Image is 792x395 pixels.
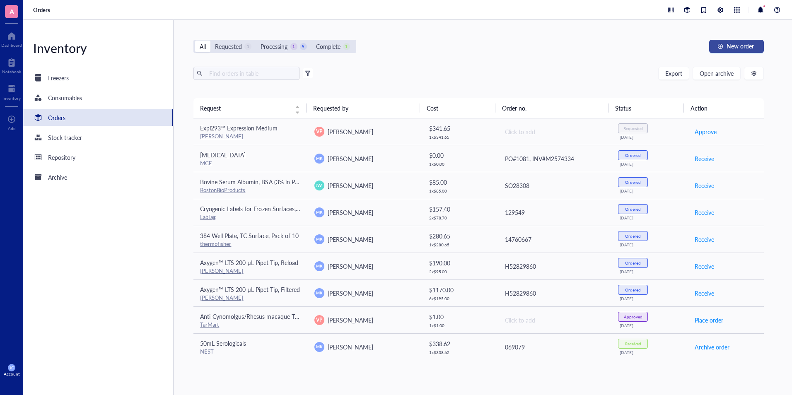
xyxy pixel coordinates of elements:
[23,149,173,166] a: Repository
[1,43,22,48] div: Dashboard
[620,323,681,328] div: [DATE]
[497,253,611,279] td: H52829860
[316,155,322,161] span: MK
[200,231,298,240] span: 384 Well Plate, TC Surface, Pack of 10
[497,333,611,360] td: 069079
[206,67,296,79] input: Find orders in table
[620,242,681,247] div: [DATE]
[429,285,491,294] div: $ 1170.00
[694,313,724,327] button: Place order
[48,113,65,122] div: Orders
[193,98,307,118] th: Request
[316,128,322,135] span: VP
[307,98,420,118] th: Requested by
[624,314,642,319] div: Approved
[328,262,373,270] span: [PERSON_NAME]
[215,42,242,51] div: Requested
[695,289,714,298] span: Receive
[694,233,715,246] button: Receive
[316,290,322,296] span: MK
[2,96,21,101] div: Inventory
[200,285,299,294] span: Axygen™ LTS 200 μL Pipet Tip, Filtered
[300,43,307,50] div: 9
[429,215,491,220] div: 2 x $ 78.70
[620,135,681,140] div: [DATE]
[316,209,322,215] span: MK
[200,312,360,320] span: Anti-Cynomolgus/Rhesus macaque TSPAN8 [MEDICAL_DATA]
[48,133,82,142] div: Stock tracker
[695,154,714,163] span: Receive
[505,262,605,271] div: H52829860
[429,124,491,133] div: $ 341.65
[316,42,340,51] div: Complete
[695,342,729,352] span: Archive order
[620,161,681,166] div: [DATE]
[608,98,684,118] th: Status
[48,173,67,182] div: Archive
[48,73,69,82] div: Freezers
[620,350,681,355] div: [DATE]
[23,109,173,126] a: Orders
[505,154,605,163] div: PO#1081, INV#M2574334
[429,151,491,160] div: $ 0.00
[505,342,605,352] div: 069079
[695,208,714,217] span: Receive
[316,263,322,269] span: MK
[497,145,611,172] td: PO#1081, INV#M2574334
[505,316,605,325] div: Click to add
[4,371,20,376] div: Account
[200,151,246,159] span: [MEDICAL_DATA]
[200,240,231,248] a: thermofisher
[620,269,681,274] div: [DATE]
[328,181,373,190] span: [PERSON_NAME]
[429,269,491,274] div: 2 x $ 95.00
[200,294,243,301] a: [PERSON_NAME]
[429,350,491,355] div: 1 x $ 338.62
[695,316,723,325] span: Place order
[625,207,641,212] div: Ordered
[1,29,22,48] a: Dashboard
[261,42,287,51] div: Processing
[23,40,173,56] div: Inventory
[497,118,611,145] td: Click to add
[23,169,173,185] a: Archive
[429,188,491,193] div: 1 x $ 85.00
[625,234,641,238] div: Ordered
[2,56,21,74] a: Notebook
[429,339,491,348] div: $ 338.62
[429,161,491,166] div: 1 x $ 0.00
[429,296,491,301] div: 6 x $ 195.00
[694,260,715,273] button: Receive
[497,199,611,226] td: 129549
[694,340,730,354] button: Archive order
[497,306,611,333] td: Click to add
[625,260,641,265] div: Ordered
[328,208,373,217] span: [PERSON_NAME]
[505,208,605,217] div: 129549
[328,154,373,163] span: [PERSON_NAME]
[200,124,277,132] span: Expi293™ Expression Medium
[694,287,715,300] button: Receive
[505,181,605,190] div: SO28308
[694,179,715,192] button: Receive
[200,132,243,140] a: [PERSON_NAME]
[48,93,82,102] div: Consumables
[495,98,608,118] th: Order no.
[200,339,246,347] span: 50mL Serologicals
[620,296,681,301] div: [DATE]
[695,235,714,244] span: Receive
[244,43,251,50] div: 1
[343,43,350,50] div: 1
[429,312,491,321] div: $ 1.00
[505,235,605,244] div: 14760667
[695,262,714,271] span: Receive
[693,67,741,80] button: Open archive
[505,289,605,298] div: H52829860
[623,126,643,131] div: Requested
[497,279,611,306] td: H52829860
[694,125,717,138] button: Approve
[625,153,641,158] div: Ordered
[200,42,206,51] div: All
[429,178,491,187] div: $ 85.00
[658,67,689,80] button: Export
